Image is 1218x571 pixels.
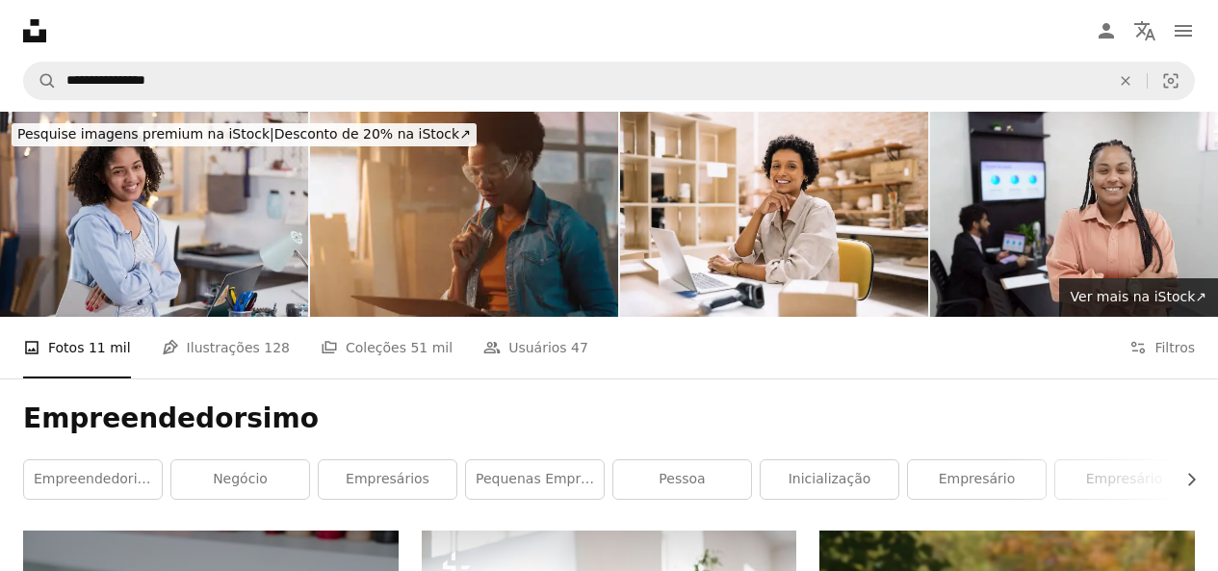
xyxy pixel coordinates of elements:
[1148,63,1194,99] button: Pesquisa visual
[1087,12,1126,50] a: Entrar / Cadastrar-se
[1059,278,1218,317] a: Ver mais na iStock↗
[613,460,751,499] a: pessoa
[310,112,618,317] img: Designer de móveis trabalhando em oficina.
[1104,63,1147,99] button: Limpar
[1055,460,1193,499] a: Empresário
[410,337,453,358] span: 51 mil
[17,126,471,142] span: Desconto de 20% na iStock ↗
[23,402,1195,436] h1: Empreendedorsimo
[171,460,309,499] a: negócio
[620,112,928,317] img: Jovem empresária feliz sorrindo para a câmera em um armazém
[23,19,46,42] a: Início — Unsplash
[24,460,162,499] a: empreendedorismo
[264,337,290,358] span: 128
[24,63,57,99] button: Pesquise na Unsplash
[17,126,274,142] span: Pesquise imagens premium na iStock |
[1174,460,1195,499] button: rolar lista para a direita
[23,62,1195,100] form: Pesquise conteúdo visual em todo o site
[483,317,588,378] a: Usuários 47
[1126,12,1164,50] button: Idioma
[908,460,1046,499] a: empresário
[319,460,456,499] a: Empresários
[1164,12,1203,50] button: Menu
[1071,289,1206,304] span: Ver mais na iStock ↗
[761,460,898,499] a: inicialização
[321,317,453,378] a: Coleções 51 mil
[1129,317,1195,378] button: Filtros
[571,337,588,358] span: 47
[162,317,290,378] a: Ilustrações 128
[466,460,604,499] a: pequenas empresas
